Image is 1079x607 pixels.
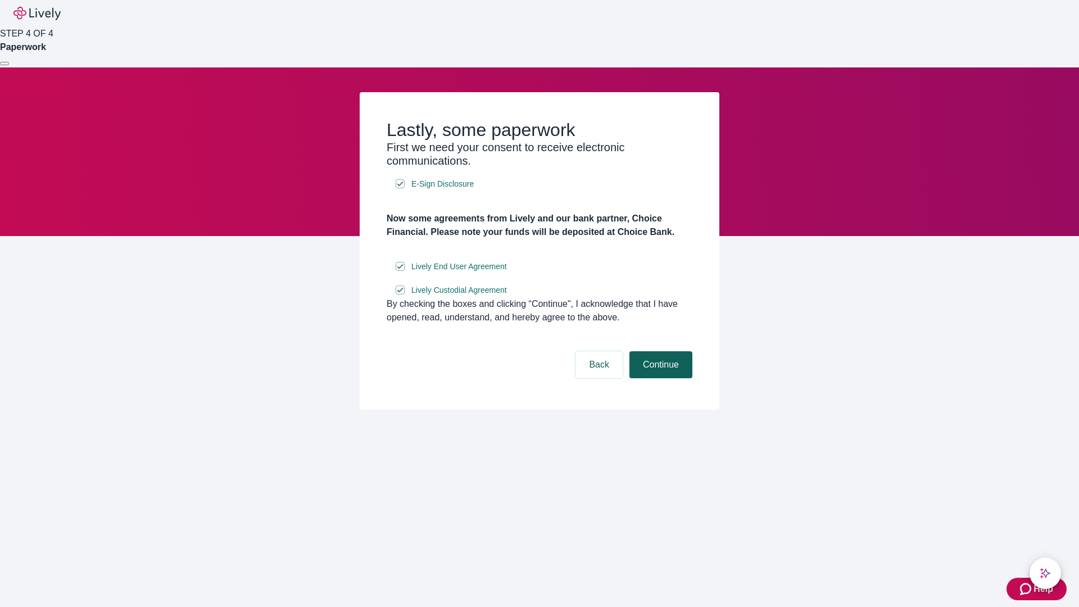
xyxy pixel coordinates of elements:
[411,261,507,273] span: Lively End User Agreement
[1040,568,1051,579] svg: Lively AI Assistant
[13,7,61,20] img: Lively
[387,212,692,239] h4: Now some agreements from Lively and our bank partner, Choice Financial. Please note your funds wi...
[1020,582,1033,596] svg: Zendesk support icon
[409,177,476,191] a: e-sign disclosure document
[575,351,623,378] button: Back
[387,141,692,167] h3: First we need your consent to receive electronic communications.
[387,297,692,324] div: By checking the boxes and clicking “Continue", I acknowledge that I have opened, read, understand...
[1033,582,1053,596] span: Help
[1030,558,1061,589] button: chat
[387,119,692,141] h2: Lastly, some paperwork
[409,283,509,297] a: e-sign disclosure document
[1007,578,1067,600] button: Zendesk support iconHelp
[411,178,474,190] span: E-Sign Disclosure
[411,284,507,296] span: Lively Custodial Agreement
[409,260,509,274] a: e-sign disclosure document
[629,351,692,378] button: Continue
